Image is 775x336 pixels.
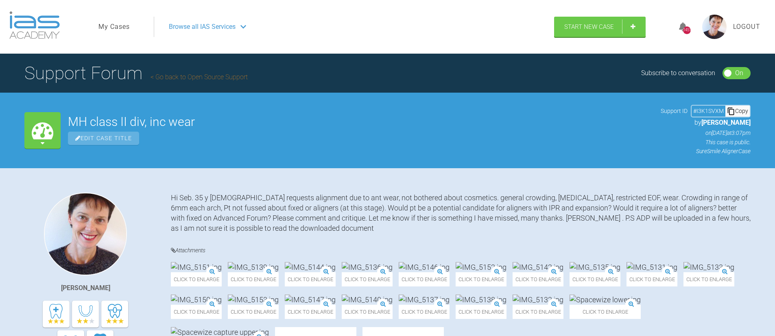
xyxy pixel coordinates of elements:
[564,23,614,30] span: Start New Case
[285,272,336,286] span: Click to enlarge
[683,272,734,286] span: Click to enlarge
[171,245,751,256] h4: Attachments
[342,295,393,305] img: IMG_5140.jpg
[342,305,393,319] span: Click to enlarge
[342,262,393,272] img: IMG_5136.jpg
[641,68,715,78] div: Subscribe to conversation
[9,11,60,39] img: logo-light.3e3ef733.png
[702,15,727,39] img: profile.png
[456,295,506,305] img: IMG_5138.jpg
[285,262,336,272] img: IMG_5144.jpg
[570,305,641,319] span: Click to enlarge
[171,262,222,272] img: IMG_5151.jpg
[661,106,688,115] span: Support ID
[627,262,677,272] img: IMG_5131.jpg
[701,119,751,126] span: [PERSON_NAME]
[513,295,563,305] img: IMG_5132.jpg
[399,272,450,286] span: Click to enlarge
[228,305,279,319] span: Click to enlarge
[68,132,139,145] span: Edit Case Title
[570,272,620,286] span: Click to enlarge
[228,295,279,305] img: IMG_5153.jpg
[692,106,725,115] div: # I3K1SVXM
[61,283,110,293] div: [PERSON_NAME]
[513,262,563,272] img: IMG_5142.jpg
[171,305,222,319] span: Click to enlarge
[98,22,130,32] a: My Cases
[627,272,677,286] span: Click to enlarge
[570,295,641,305] img: Spacewize lower.jpg
[725,106,750,116] div: Copy
[513,305,563,319] span: Click to enlarge
[456,272,506,286] span: Click to enlarge
[399,262,450,272] img: IMG_5146.jpg
[683,262,734,272] img: IMG_5133.jpg
[285,295,336,305] img: IMG_5147.jpg
[456,305,506,319] span: Click to enlarge
[171,295,222,305] img: IMG_5150.jpg
[24,59,248,87] h1: Support Forum
[733,22,760,32] a: Logout
[171,272,222,286] span: Click to enlarge
[554,17,646,37] a: Start New Case
[513,272,563,286] span: Click to enlarge
[661,128,751,137] p: on [DATE] at 3:07pm
[169,22,236,32] span: Browse all IAS Services
[228,272,279,286] span: Click to enlarge
[399,305,450,319] span: Click to enlarge
[171,193,751,234] div: Hi Seb. 35 y [DEMOGRAPHIC_DATA] requests alignment due to ant wear, not bothered about cosmetics....
[735,68,743,78] div: On
[661,117,751,128] p: by
[228,262,279,272] img: IMG_5139.jpg
[68,116,653,128] h2: MH class II div, inc wear
[456,262,506,272] img: IMG_5152.jpg
[151,73,248,81] a: Go back to Open Source Support
[399,295,450,305] img: IMG_5137.jpg
[661,138,751,147] p: This case is public.
[661,147,751,156] p: SureSmile Aligner Case
[342,272,393,286] span: Click to enlarge
[285,305,336,319] span: Click to enlarge
[683,26,691,34] div: 1451
[44,193,127,275] img: Kirsten Andersen
[570,262,620,272] img: IMG_5135.jpg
